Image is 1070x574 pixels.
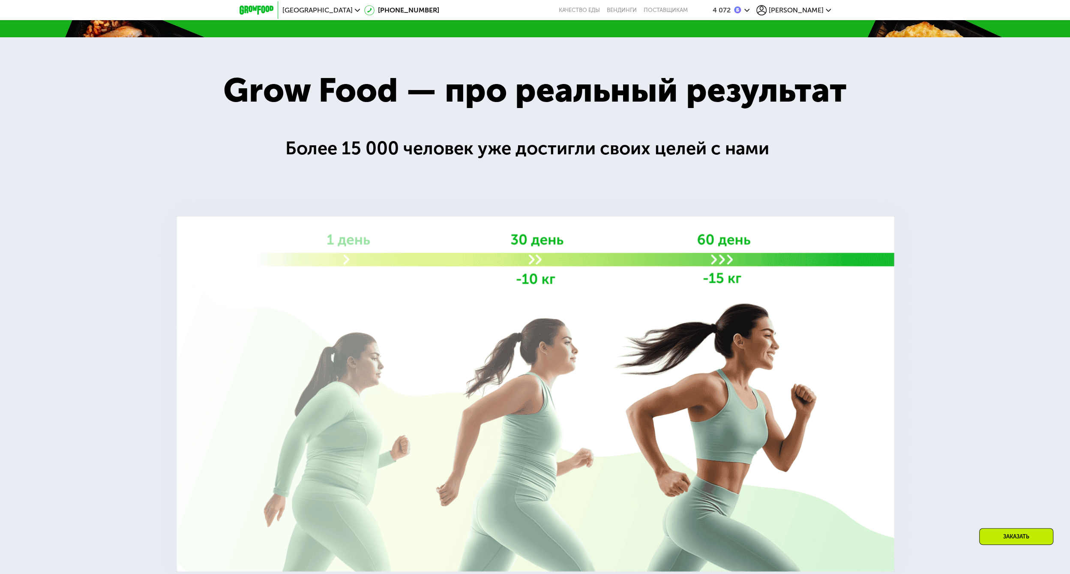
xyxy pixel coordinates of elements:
[607,7,637,14] a: Вендинги
[285,135,785,162] div: Более 15 000 человек уже достигли своих целей с нами
[979,528,1053,545] div: Заказать
[282,7,353,14] span: [GEOGRAPHIC_DATA]
[713,7,731,14] div: 4 072
[364,5,439,15] a: [PHONE_NUMBER]
[198,65,872,116] div: Grow Food — про реальный результат
[769,7,824,14] span: [PERSON_NAME]
[644,7,688,14] div: поставщикам
[559,7,600,14] a: Качество еды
